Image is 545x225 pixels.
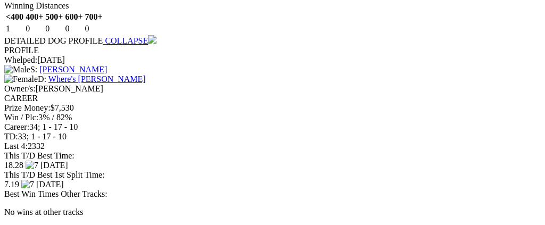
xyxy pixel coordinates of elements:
span: Career: [4,122,29,131]
p: No wins at other tracks [4,207,533,217]
div: 3% / 82% [4,113,533,122]
td: 0 [85,23,103,34]
span: Whelped: [4,55,37,64]
div: $7,530 [4,103,533,113]
div: [DATE] [4,55,533,65]
div: PROFILE [4,46,533,55]
span: TD: [4,132,18,141]
a: COLLAPSE [103,36,156,45]
th: 500+ [45,12,63,22]
span: S: [4,65,37,74]
span: Win / Plc: [4,113,38,122]
img: Male [4,65,30,74]
td: 0 [64,23,83,34]
img: 7 [26,161,38,170]
th: 600+ [64,12,83,22]
div: [PERSON_NAME] [4,84,533,94]
span: [DATE] [40,161,68,170]
span: Best Win Times Other Tracks: [4,189,108,198]
div: Winning Distances [4,1,533,11]
img: chevron-down.svg [148,35,156,44]
td: 0 [25,23,44,34]
div: DETAILED DOG PROFILE [4,35,533,46]
span: This T/D Best 1st Split Time: [4,170,105,179]
span: This T/D Best Time: [4,151,75,160]
th: 700+ [85,12,103,22]
span: COLLAPSE [105,36,148,45]
span: Owner/s: [4,84,36,93]
img: Female [4,74,38,84]
div: 2332 [4,141,533,151]
span: Last 4: [4,141,28,151]
div: CAREER [4,94,533,103]
span: 7.19 [4,180,19,189]
td: 0 [45,23,63,34]
a: Where's [PERSON_NAME] [48,74,146,84]
span: D: [4,74,46,84]
td: 1 [5,23,24,34]
div: 34; 1 - 17 - 10 [4,122,533,132]
span: Prize Money: [4,103,51,112]
span: 18.28 [4,161,23,170]
a: [PERSON_NAME] [39,65,107,74]
th: <400 [5,12,24,22]
img: 7 [21,180,34,189]
th: 400+ [25,12,44,22]
span: [DATE] [36,180,64,189]
div: 33; 1 - 17 - 10 [4,132,533,141]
